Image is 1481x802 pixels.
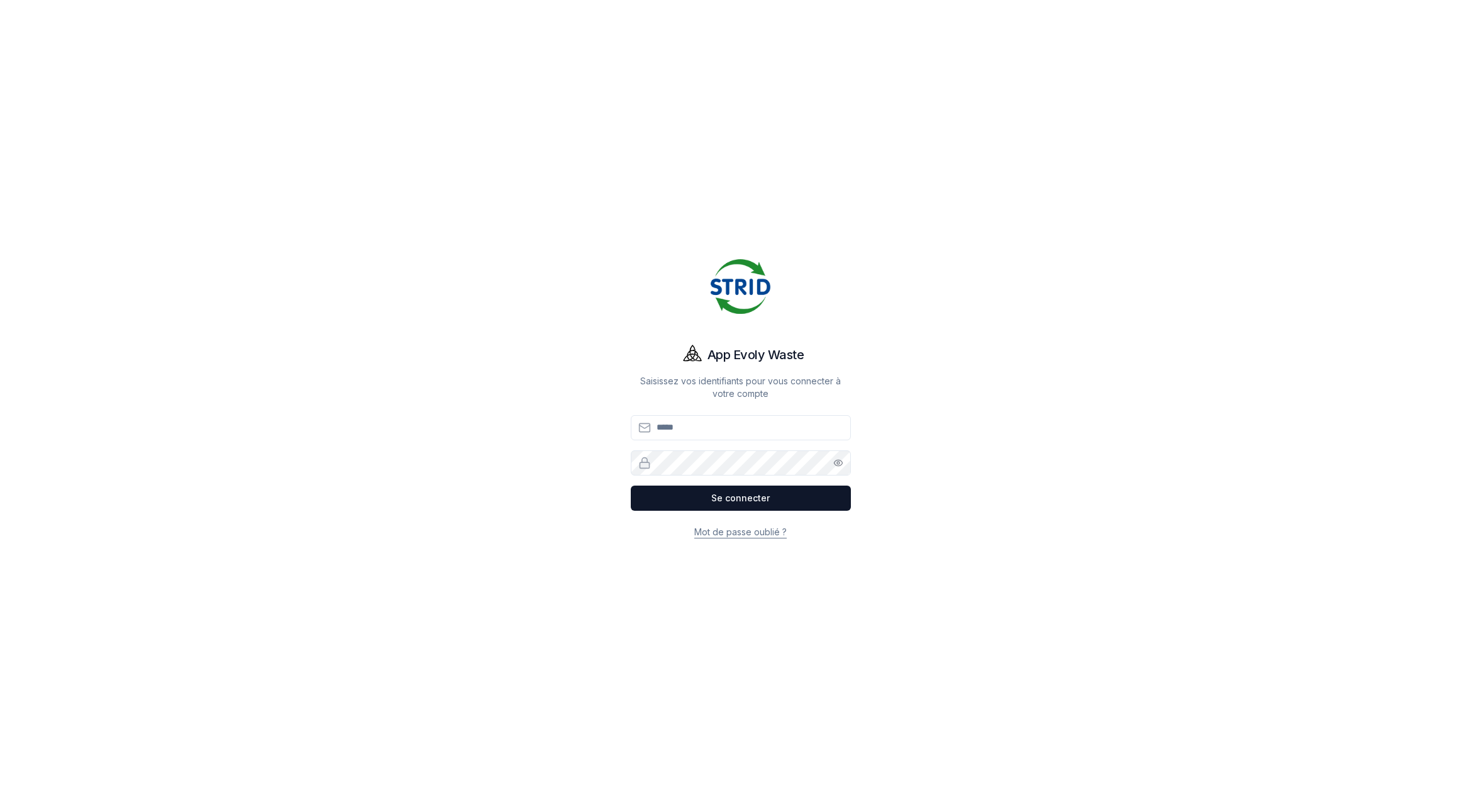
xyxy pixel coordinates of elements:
[631,375,851,400] p: Saisissez vos identifiants pour vous connecter à votre compte
[707,346,804,364] h1: App Evoly Waste
[677,340,707,370] img: Evoly Logo
[694,526,787,537] a: Mot de passe oublié ?
[631,486,851,511] button: Se connecter
[711,257,771,317] img: Strid Logo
